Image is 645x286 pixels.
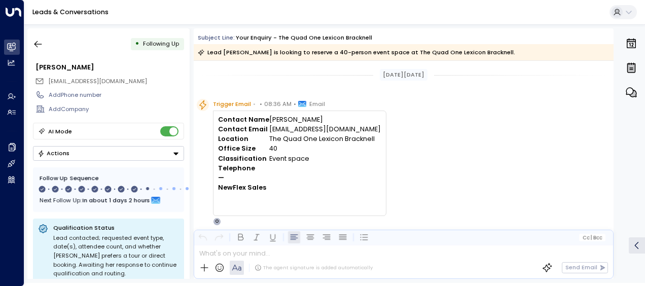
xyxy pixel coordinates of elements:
div: AddPhone number [49,91,184,99]
div: AI Mode [48,126,72,136]
span: • [260,99,262,109]
button: Redo [213,231,225,243]
span: 08:36 AM [264,99,292,109]
div: Follow Up Sequence [40,174,177,183]
p: Qualification Status [53,224,179,232]
div: Button group with a nested menu [33,146,184,161]
strong: Location [218,134,248,143]
button: Actions [33,146,184,161]
td: The Quad One Lexicon Bracknell [269,134,381,144]
span: [EMAIL_ADDRESS][DOMAIN_NAME] [48,77,147,85]
strong: Telephone [218,164,255,172]
span: Cc Bcc [583,235,602,240]
td: [PERSON_NAME] [269,115,381,124]
span: • [294,99,296,109]
a: Leads & Conversations [32,8,109,16]
div: Actions [38,150,69,157]
strong: Contact Name [218,115,269,124]
strong: Classification [218,154,267,163]
strong: Contact Email [218,125,268,133]
span: In about 1 days 2 hours [82,195,150,206]
td: Event space [269,154,381,163]
strong: Office Size [218,144,256,153]
span: Trigger Email [213,99,251,109]
div: [DATE][DATE] [380,69,428,81]
div: AddCompany [49,105,184,114]
td: 40 [269,144,381,153]
span: | [591,235,592,240]
strong: NewFlex Sales [218,183,266,192]
div: O [213,218,221,226]
button: Cc|Bcc [579,234,605,241]
div: Lead contacted; requested event type, date(s), attendee count, and whether [PERSON_NAME] prefers ... [53,234,179,278]
div: Lead [PERSON_NAME] is looking to reserve a 40-person event space at The Quad One Lexicon Bracknell. [198,47,515,57]
div: Next Follow Up: [40,195,177,206]
div: Your enquiry - The Quad One Lexicon Bracknell [236,33,372,42]
span: Following Up [143,40,179,48]
span: ccb123es@hotmail.com [48,77,147,86]
span: • [253,99,256,109]
strong: — [218,173,224,182]
td: [EMAIL_ADDRESS][DOMAIN_NAME] [269,124,381,134]
span: Email [309,99,325,109]
div: • [135,37,139,51]
div: [PERSON_NAME] [35,62,184,72]
span: Subject Line: [198,33,235,42]
div: The agent signature is added automatically [255,264,373,271]
button: Undo [197,231,209,243]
